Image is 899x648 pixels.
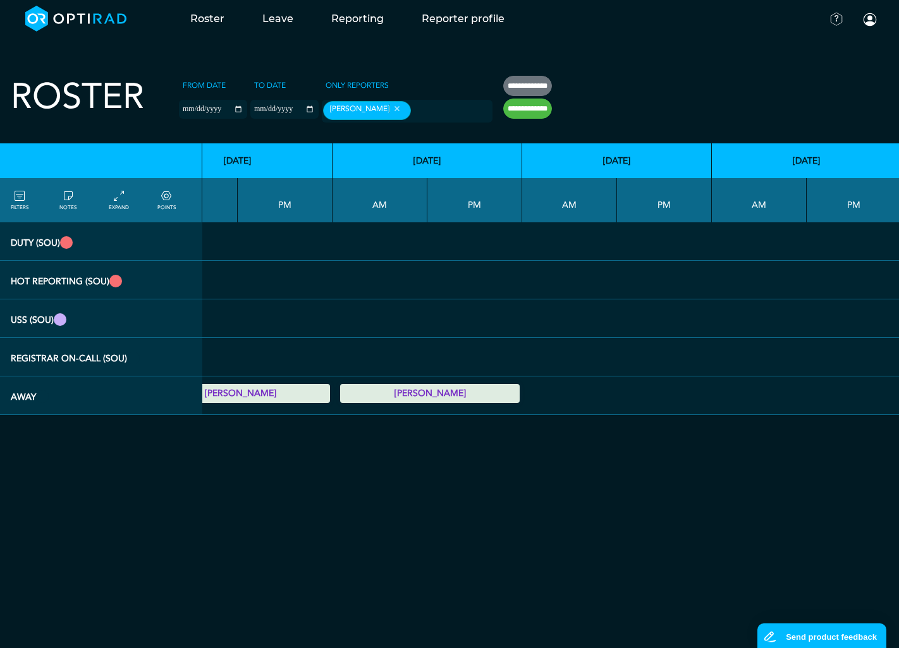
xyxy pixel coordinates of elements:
th: PM [617,178,712,222]
th: [DATE] [143,143,333,178]
button: Remove item: 'f1fb17c5-8bcb-4156-9d56-b663704e4f00' [389,104,404,113]
div: Annual Leave 00:00 - 23:59 [340,384,520,403]
h2: Roster [11,76,144,118]
th: PM [238,178,333,222]
th: [DATE] [333,143,522,178]
th: AM [333,178,427,222]
summary: [PERSON_NAME] [342,386,518,401]
a: collapse/expand expected points [157,189,176,212]
div: [PERSON_NAME] [323,101,411,120]
th: PM [427,178,522,222]
a: collapse/expand entries [109,189,129,212]
label: Only Reporters [322,76,393,95]
th: AM [522,178,617,222]
img: brand-opti-rad-logos-blue-and-white-d2f68631ba2948856bd03f2d395fb146ddc8fb01b4b6e9315ea85fa773367... [25,6,127,32]
th: AM [712,178,807,222]
div: Annual Leave 00:00 - 23:59 [150,384,330,403]
label: From date [179,76,229,95]
input: null [413,105,477,117]
a: show/hide notes [59,189,76,212]
summary: [PERSON_NAME] [152,386,328,401]
a: FILTERS [11,189,28,212]
th: [DATE] [522,143,712,178]
label: To date [250,76,290,95]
